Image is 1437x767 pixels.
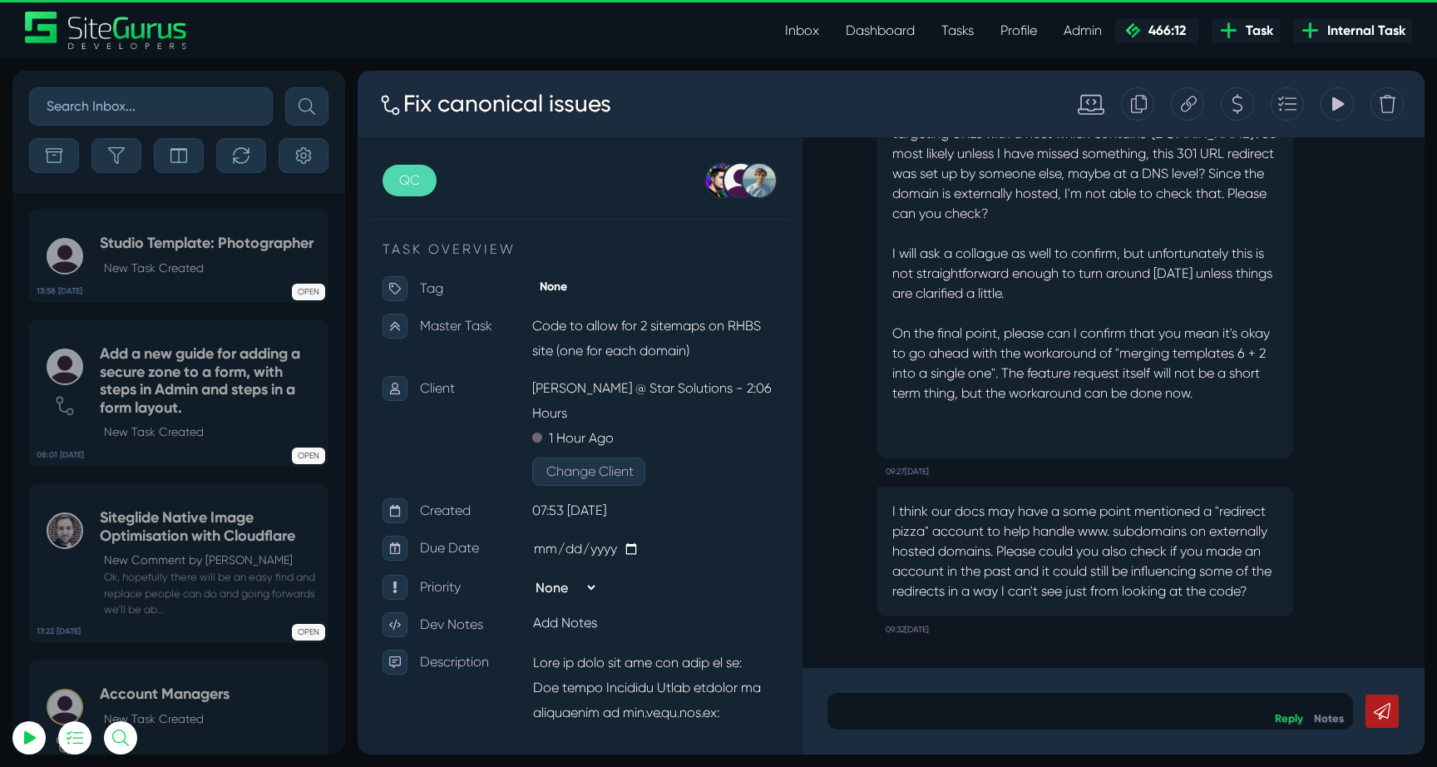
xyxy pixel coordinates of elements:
span: Task [1239,21,1273,41]
input: Search Inbox... [29,87,273,126]
a: 17:22 [DATE] Siteglide Native Image Optimisation with CloudflareNew Comment by [PERSON_NAME] Ok, ... [29,483,328,643]
div: Add Notes [170,537,424,567]
a: Dashboard [832,14,928,47]
a: Profile [987,14,1050,47]
h5: Account Managers [100,685,230,704]
p: Dev Notes [62,542,175,567]
small: Ok, hopefully there will be an easy find and replace people can do and going forwards we'll be ab... [100,569,319,617]
p: Due Date [62,465,175,490]
span: OPEN [292,284,325,300]
p: Tag [62,205,175,230]
a: 13:58 [DATE] Studio Template: PhotographerNew Task Created OPEN [29,209,328,303]
p: Master Task [62,243,175,268]
p: Code to allow for 2 sitemaps on RHBS site (one for each domain) [175,243,420,293]
p: I think our docs may have a some point mentioned a "redirect pizza" account to help handle www. s... [535,431,921,531]
small: 09:27[DATE] [528,388,571,414]
p: 1 Hour Ago [191,355,256,380]
div: Copy this Task URL [813,17,847,50]
p: New Task Created [104,710,230,728]
div: Delete Task [1013,17,1046,50]
div: Standard [704,20,747,47]
div: Add to Task Drawer [913,17,946,50]
a: QC [25,94,79,126]
span: OPEN [292,624,325,641]
div: View Tracking Items [963,17,996,50]
span: 466:12 [1142,22,1186,38]
span: Internal Task [1321,21,1405,41]
p: New Task Created [104,260,314,277]
div: Duplicate this Task [763,17,797,50]
a: Notes [956,641,986,654]
p: Description [62,579,175,604]
p: New Task Created [104,423,319,441]
button: Log In [54,294,237,329]
span: OPEN [292,448,325,464]
h3: Fix canonical issues [45,12,254,55]
h5: Studio Template: Photographer [100,235,314,253]
p: [PERSON_NAME] @ Star Solutions - 2:06 Hours [175,305,420,355]
b: 13:58 [DATE] [37,285,82,298]
button: Change Client [175,387,288,415]
a: Tasks [928,14,987,47]
a: 08:01 [DATE] Add a new guide for adding a secure zone to a form, with steps in Admin and steps in... [29,319,328,467]
a: Reply [917,641,946,654]
b: 17:22 [DATE] [37,626,81,638]
p: New Comment by [PERSON_NAME] [104,552,319,569]
p: Created [62,428,175,453]
a: 466:12 [1115,18,1198,43]
input: Email [54,195,237,232]
p: Client [62,305,175,330]
img: Sitegurus Logo [25,12,188,49]
span: None [175,207,217,225]
a: Task [1212,18,1280,43]
div: Create a Quote [863,17,896,50]
small: 09:32[DATE] [528,546,571,572]
a: Inbox [772,14,832,47]
a: SiteGurus [25,12,188,49]
a: Admin [1050,14,1115,47]
p: 07:53 [DATE] [175,428,420,453]
b: 08:01 [DATE] [37,449,84,462]
h5: Siteglide Native Image Optimisation with Cloudflare [100,509,319,545]
h5: Add a new guide for adding a secure zone to a form, with steps in Admin and steps in a form layout. [100,345,319,417]
p: Priority [62,504,175,529]
p: TASK OVERVIEW [25,169,420,189]
a: Internal Task [1293,18,1412,43]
